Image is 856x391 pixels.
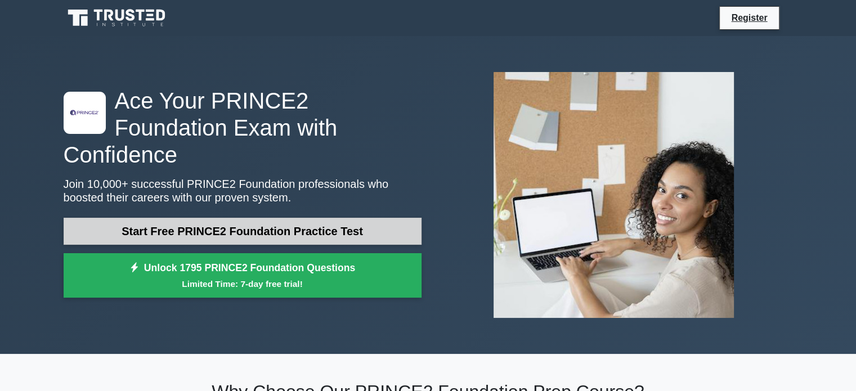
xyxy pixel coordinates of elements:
[78,277,407,290] small: Limited Time: 7-day free trial!
[64,177,422,204] p: Join 10,000+ successful PRINCE2 Foundation professionals who boosted their careers with our prove...
[64,218,422,245] a: Start Free PRINCE2 Foundation Practice Test
[64,87,422,168] h1: Ace Your PRINCE2 Foundation Exam with Confidence
[64,253,422,298] a: Unlock 1795 PRINCE2 Foundation QuestionsLimited Time: 7-day free trial!
[724,11,774,25] a: Register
